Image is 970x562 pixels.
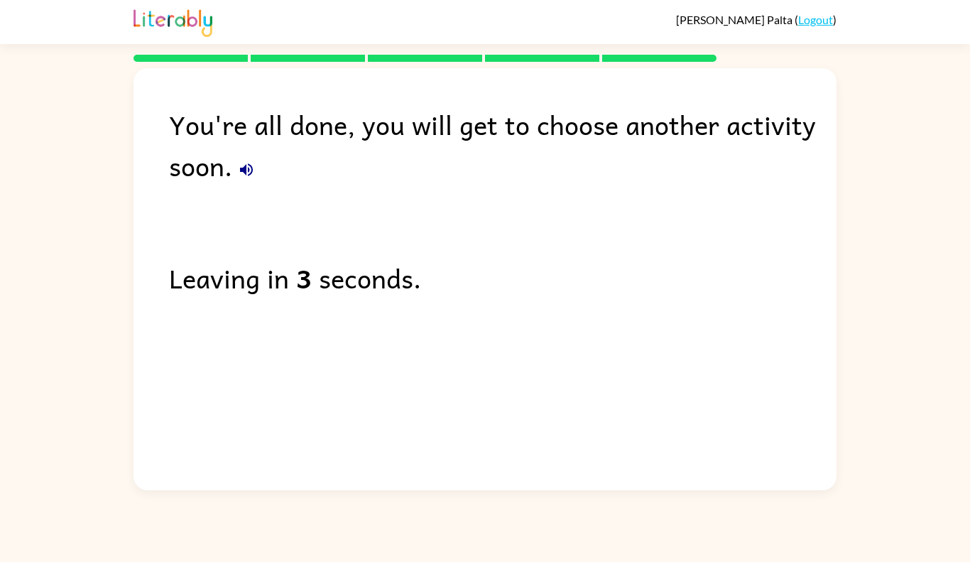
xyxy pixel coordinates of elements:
div: ( ) [676,13,837,26]
img: Literably [133,6,212,37]
div: You're all done, you will get to choose another activity soon. [169,104,837,186]
a: Logout [798,13,833,26]
div: Leaving in seconds. [169,257,837,298]
span: [PERSON_NAME] Palta [676,13,795,26]
b: 3 [296,257,312,298]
